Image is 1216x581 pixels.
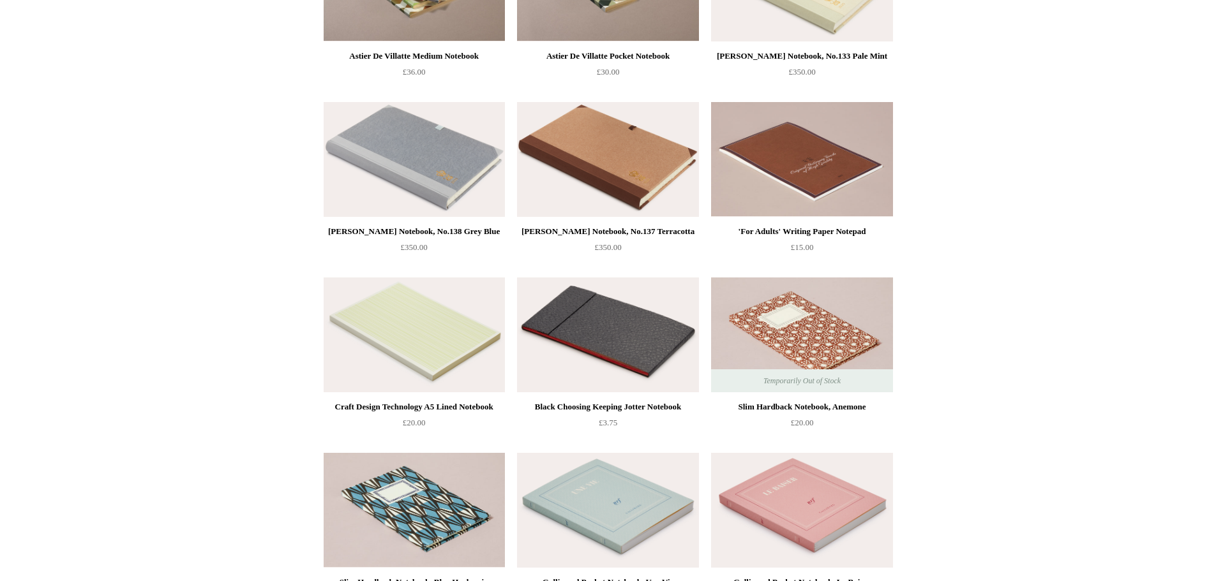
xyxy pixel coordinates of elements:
[711,453,892,568] img: Gallimard Pocket Notebook, Le Baiser
[324,399,505,452] a: Craft Design Technology A5 Lined Notebook £20.00
[324,102,505,217] img: Steve Harrison Notebook, No.138 Grey Blue
[520,224,695,239] div: [PERSON_NAME] Notebook, No.137 Terracotta
[327,224,502,239] div: [PERSON_NAME] Notebook, No.138 Grey Blue
[517,48,698,101] a: Astier De Villatte Pocket Notebook £30.00
[711,453,892,568] a: Gallimard Pocket Notebook, Le Baiser Gallimard Pocket Notebook, Le Baiser
[324,48,505,101] a: Astier De Villatte Medium Notebook £36.00
[597,67,620,77] span: £30.00
[791,418,814,427] span: £20.00
[788,67,815,77] span: £350.00
[324,453,505,568] img: Slim Hardback Notebook, Blue Harlequin
[403,418,426,427] span: £20.00
[711,102,892,217] img: 'For Adults' Writing Paper Notepad
[711,224,892,276] a: 'For Adults' Writing Paper Notepad £15.00
[400,242,427,252] span: £350.00
[324,277,505,392] a: Craft Design Technology A5 Lined Notebook Craft Design Technology A5 Lined Notebook
[711,48,892,101] a: [PERSON_NAME] Notebook, No.133 Pale Mint £350.00
[324,224,505,276] a: [PERSON_NAME] Notebook, No.138 Grey Blue £350.00
[520,399,695,415] div: Black Choosing Keeping Jotter Notebook
[403,67,426,77] span: £36.00
[711,277,892,392] img: Slim Hardback Notebook, Anemone
[599,418,617,427] span: £3.75
[324,453,505,568] a: Slim Hardback Notebook, Blue Harlequin Slim Hardback Notebook, Blue Harlequin
[517,453,698,568] img: Gallimard Pocket Notebook, Une Vie
[324,102,505,217] a: Steve Harrison Notebook, No.138 Grey Blue Steve Harrison Notebook, No.138 Grey Blue
[714,399,889,415] div: Slim Hardback Notebook, Anemone
[324,277,505,392] img: Craft Design Technology A5 Lined Notebook
[711,102,892,217] a: 'For Adults' Writing Paper Notepad 'For Adults' Writing Paper Notepad
[714,224,889,239] div: 'For Adults' Writing Paper Notepad
[711,399,892,452] a: Slim Hardback Notebook, Anemone £20.00
[711,277,892,392] a: Slim Hardback Notebook, Anemone Slim Hardback Notebook, Anemone Temporarily Out of Stock
[791,242,814,252] span: £15.00
[517,453,698,568] a: Gallimard Pocket Notebook, Une Vie Gallimard Pocket Notebook, Une Vie
[594,242,621,252] span: £350.00
[517,399,698,452] a: Black Choosing Keeping Jotter Notebook £3.75
[517,102,698,217] a: Steve Harrison Notebook, No.137 Terracotta Steve Harrison Notebook, No.137 Terracotta
[517,102,698,217] img: Steve Harrison Notebook, No.137 Terracotta
[714,48,889,64] div: [PERSON_NAME] Notebook, No.133 Pale Mint
[327,399,502,415] div: Craft Design Technology A5 Lined Notebook
[517,277,698,392] img: Black Choosing Keeping Jotter Notebook
[520,48,695,64] div: Astier De Villatte Pocket Notebook
[327,48,502,64] div: Astier De Villatte Medium Notebook
[517,277,698,392] a: Black Choosing Keeping Jotter Notebook Black Choosing Keeping Jotter Notebook
[751,369,853,392] span: Temporarily Out of Stock
[517,224,698,276] a: [PERSON_NAME] Notebook, No.137 Terracotta £350.00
